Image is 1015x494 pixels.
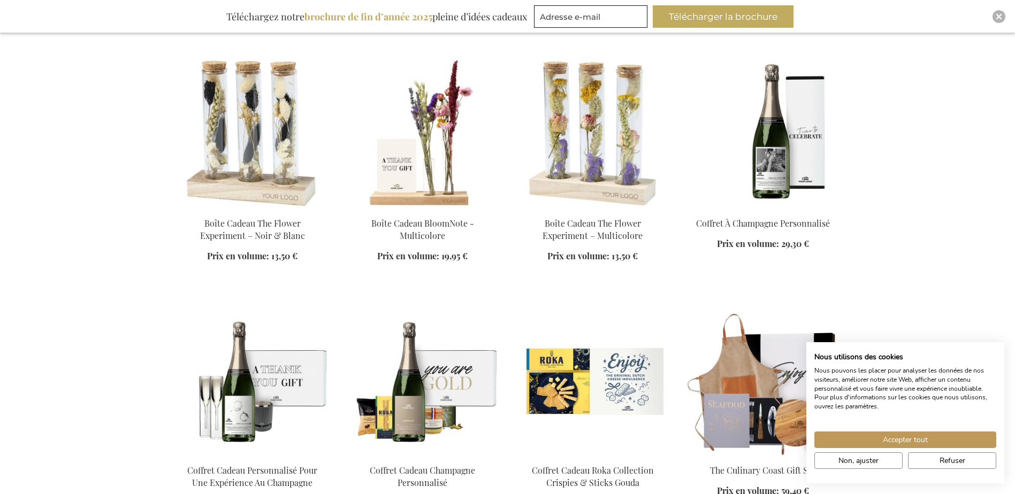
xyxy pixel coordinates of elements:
[377,250,468,263] a: Prix en volume: 19,95 €
[883,434,928,445] span: Accepter tout
[271,250,297,261] span: 13,50 €
[996,13,1002,20] img: Close
[940,455,965,466] span: Refuser
[710,465,815,476] a: The Culinary Coast Gift Set
[187,465,317,488] a: Coffret Cadeau Personnalisé Pour Une Expérience Au Champagne
[371,218,474,241] a: Boîte Cadeau BloomNote - Multicolore
[516,204,669,214] a: The Flower Experiment Gift Box - Multi
[176,204,329,214] a: The Flower Experiment Gift Box - Black & White
[222,5,532,28] div: Téléchargez notre pleine d’idées cadeaux
[532,465,654,488] a: Coffret Cadeau Roka Collection Crispies & Sticks Gouda
[814,352,996,362] h2: Nous utilisons des cookies
[686,58,840,208] img: Coffret À Champagne Personnalisé
[516,451,669,461] a: Roka Collection Crispies & Sticks Gouda Cheese Gift Box
[516,305,669,455] img: Roka Collection Crispies & Sticks Gouda Cheese Gift Box
[441,250,468,261] span: 19,95 €
[516,58,669,208] img: The Flower Experiment Gift Box - Multi
[612,250,638,261] span: 13,50 €
[370,465,475,488] a: Coffret Cadeau Champagne Personnalisé
[346,204,499,214] a: BloomNote Gift Box - Multicolor
[377,250,439,261] span: Prix en volume:
[686,305,840,455] img: The Culinary Coast Gift Set
[176,451,329,461] a: Coffret Cadeau Personnalisé Pour Une Expérience Au Champagne
[543,218,643,241] a: Boîte Cadeau The Flower Experiment – Multicolore
[696,218,830,229] a: Coffret À Champagne Personnalisé
[686,204,840,214] a: Coffret À Champagne Personnalisé
[814,452,903,469] button: Ajustez les préférences de cookie
[547,250,638,263] a: Prix en volume: 13,50 €
[653,5,793,28] button: Télécharger la brochure
[814,366,996,411] p: Nous pouvons les placer pour analyser les données de nos visiteurs, améliorer notre site Web, aff...
[176,305,329,455] img: Coffret Cadeau Personnalisé Pour Une Expérience Au Champagne
[346,305,499,455] img: Coffret Cadeau Champagne Personnalisé
[304,10,432,23] b: brochure de fin d’année 2025
[534,5,647,28] input: Adresse e-mail
[346,451,499,461] a: Coffret Cadeau Champagne Personnalisé
[176,58,329,208] img: The Flower Experiment Gift Box - Black & White
[200,218,305,241] a: Boîte Cadeau The Flower Experiment – Noir & Blanc
[207,250,297,263] a: Prix en volume: 13,50 €
[781,238,809,249] span: 29,30 €
[207,250,269,261] span: Prix en volume:
[547,250,609,261] span: Prix en volume:
[534,5,651,31] form: marketing offers and promotions
[686,451,840,461] a: The Culinary Coast Gift Set
[993,10,1005,23] div: Close
[346,58,499,208] img: BloomNote Gift Box - Multicolor
[814,431,996,448] button: Accepter tous les cookies
[717,238,809,250] a: Prix en volume: 29,30 €
[838,455,879,466] span: Non, ajuster
[717,238,779,249] span: Prix en volume:
[908,452,996,469] button: Refuser tous les cookies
